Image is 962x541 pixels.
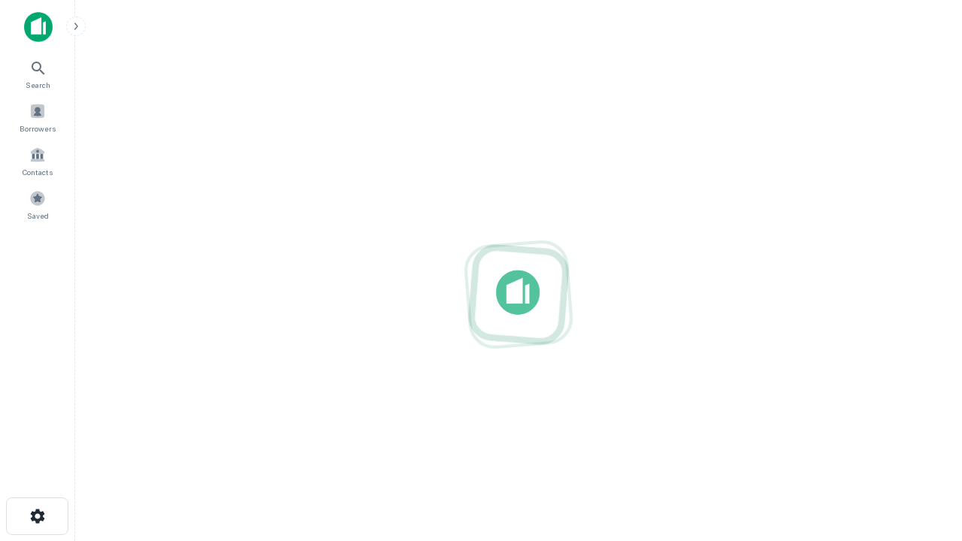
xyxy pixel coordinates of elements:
[20,122,56,134] span: Borrowers
[27,210,49,222] span: Saved
[26,79,50,91] span: Search
[23,166,53,178] span: Contacts
[5,53,71,94] a: Search
[5,184,71,225] a: Saved
[5,97,71,138] a: Borrowers
[24,12,53,42] img: capitalize-icon.png
[887,373,962,445] iframe: Chat Widget
[5,141,71,181] a: Contacts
